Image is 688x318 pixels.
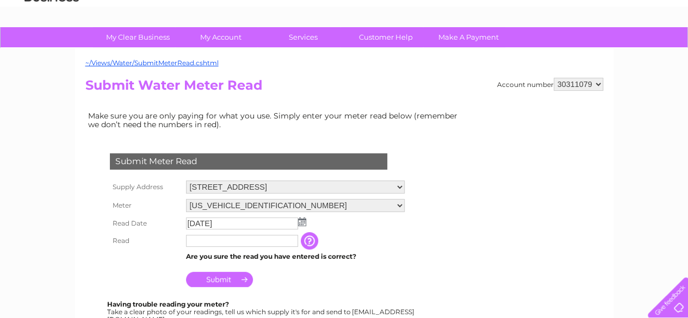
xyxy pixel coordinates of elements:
[24,28,79,61] img: logo.png
[424,27,513,47] a: Make A Payment
[186,272,253,287] input: Submit
[298,217,306,226] img: ...
[183,250,407,264] td: Are you sure the read you have entered is correct?
[85,78,603,98] h2: Submit Water Meter Read
[176,27,265,47] a: My Account
[85,109,466,132] td: Make sure you are only paying for what you use. Simply enter your meter read below (remember we d...
[88,6,602,53] div: Clear Business is a trading name of Verastar Limited (registered in [GEOGRAPHIC_DATA] No. 3667643...
[341,27,431,47] a: Customer Help
[107,232,183,250] th: Read
[301,232,320,250] input: Information
[554,46,587,54] a: Telecoms
[93,27,183,47] a: My Clear Business
[483,5,558,19] a: 0333 014 3131
[258,27,348,47] a: Services
[497,78,603,91] div: Account number
[107,215,183,232] th: Read Date
[107,196,183,215] th: Meter
[497,46,517,54] a: Water
[107,178,183,196] th: Supply Address
[107,300,229,308] b: Having trouble reading your meter?
[85,59,219,67] a: ~/Views/Water/SubmitMeterRead.cshtml
[110,153,387,170] div: Submit Meter Read
[593,46,609,54] a: Blog
[652,46,678,54] a: Log out
[524,46,548,54] a: Energy
[616,46,642,54] a: Contact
